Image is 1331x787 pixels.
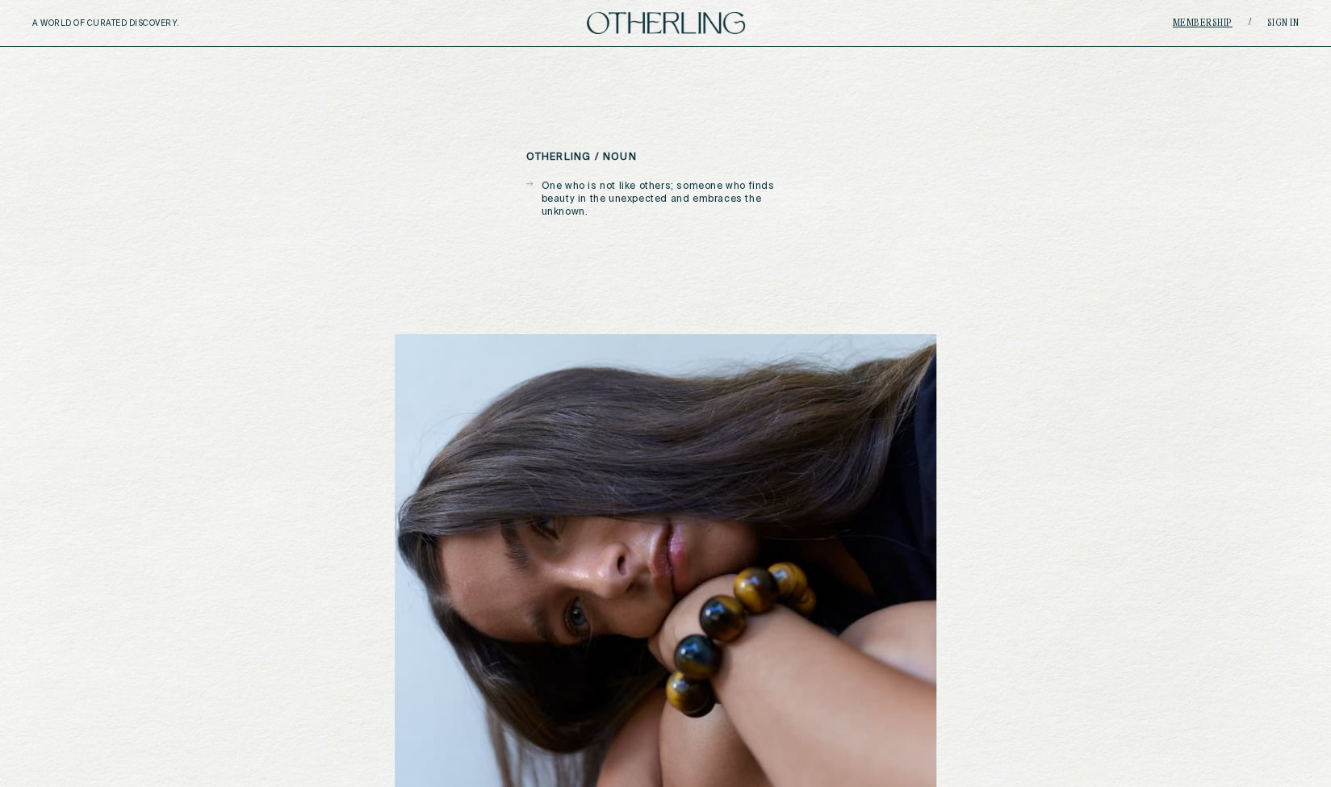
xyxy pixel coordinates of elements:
[1173,19,1233,28] a: Membership
[526,152,637,163] h5: otherling / noun
[32,19,249,28] h5: A WORLD OF CURATED DISCOVERY.
[1267,19,1300,28] a: Sign in
[542,180,806,219] p: One who is not like others; someone who finds beauty in the unexpected and embraces the unknown.
[1249,17,1251,29] span: /
[587,12,745,34] img: logo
